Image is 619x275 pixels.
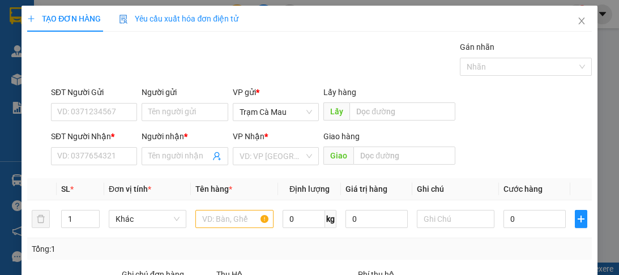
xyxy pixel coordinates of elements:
div: SĐT Người Gửi [51,86,137,98]
span: plus [575,214,587,224]
span: SL [61,184,70,194]
span: Giao hàng [323,132,360,141]
button: delete [32,210,50,228]
div: SĐT Người Nhận [51,130,137,143]
span: TẠO ĐƠN HÀNG [27,14,101,23]
button: plus [575,210,587,228]
label: Gán nhãn [460,42,494,51]
span: Đơn vị tính [109,184,151,194]
span: close [577,16,586,25]
input: Dọc đường [349,102,455,121]
input: VD: Bàn, Ghế [195,210,273,228]
span: Khác [116,210,180,227]
input: 0 [345,210,408,228]
div: Người nhận [142,130,228,143]
span: kg [325,210,336,228]
span: Cước hàng [503,184,543,194]
span: Lấy [323,102,349,121]
span: VP Nhận [233,132,264,141]
span: Trạm Cà Mau [240,104,312,121]
input: Dọc đường [353,147,455,165]
span: Định lượng [289,184,330,194]
img: icon [119,15,128,24]
span: Giao [323,147,353,165]
div: Tổng: 1 [32,243,240,255]
div: VP gửi [233,86,319,98]
button: Close [566,6,597,37]
span: Tên hàng [195,184,232,194]
input: Ghi Chú [417,210,494,228]
span: Yêu cầu xuất hóa đơn điện tử [119,14,238,23]
span: Giá trị hàng [345,184,387,194]
span: user-add [212,152,221,161]
div: Người gửi [142,86,228,98]
span: plus [27,15,35,23]
th: Ghi chú [412,178,499,200]
span: Lấy hàng [323,88,356,97]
